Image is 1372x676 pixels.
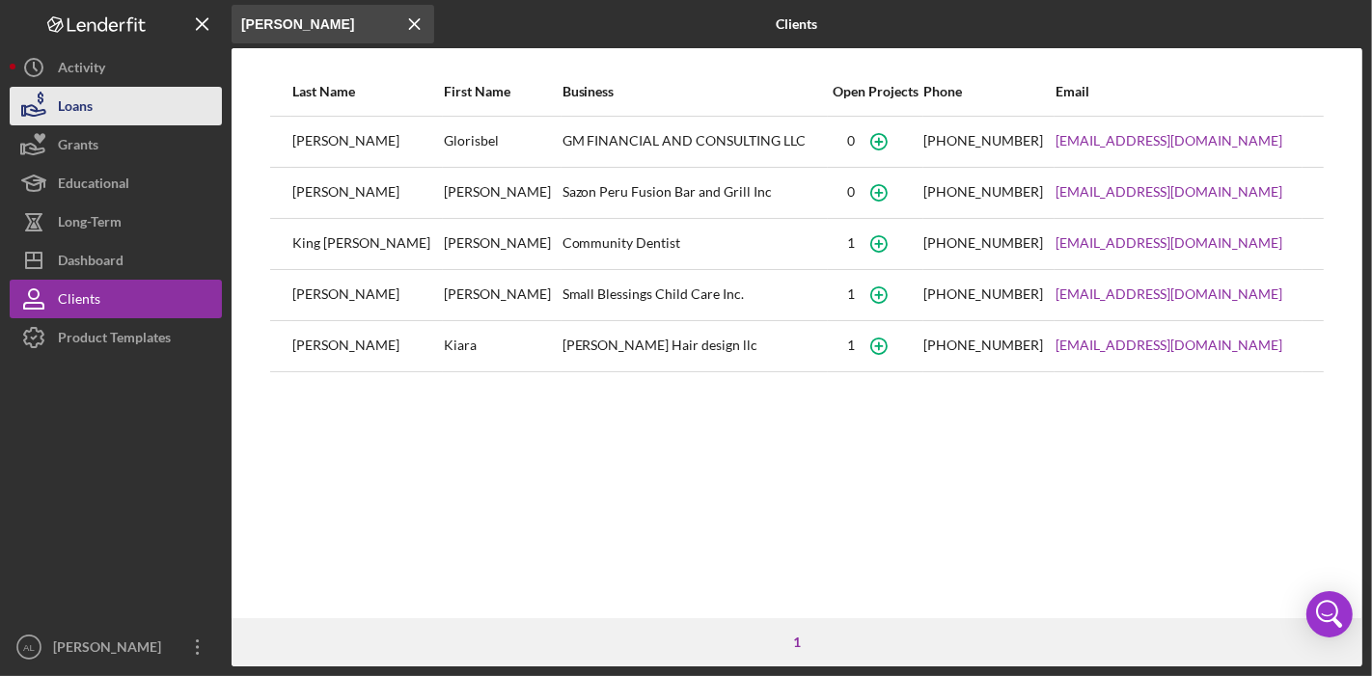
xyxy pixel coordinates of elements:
[10,318,222,357] button: Product Templates
[563,322,827,370] div: [PERSON_NAME] Hair design llc
[924,338,1044,353] div: [PHONE_NUMBER]
[847,133,855,149] div: 0
[232,5,434,43] input: Search
[58,164,129,207] div: Educational
[10,280,222,318] button: Clients
[1056,84,1302,99] div: Email
[829,84,922,99] div: Open Projects
[444,322,560,370] div: Kiara
[924,133,1044,149] div: [PHONE_NUMBER]
[58,318,171,362] div: Product Templates
[10,125,222,164] button: Grants
[292,84,442,99] div: Last Name
[444,118,560,166] div: Glorisbel
[924,84,1055,99] div: Phone
[924,235,1044,251] div: [PHONE_NUMBER]
[1056,338,1282,353] a: [EMAIL_ADDRESS][DOMAIN_NAME]
[23,642,35,653] text: AL
[444,271,560,319] div: [PERSON_NAME]
[847,338,855,353] div: 1
[777,16,818,32] b: Clients
[10,203,222,241] button: Long-Term
[563,118,827,166] div: GM FINANCIAL AND CONSULTING LLC
[563,169,827,217] div: Sazon Peru Fusion Bar and Grill Inc
[444,84,560,99] div: First Name
[924,184,1044,200] div: [PHONE_NUMBER]
[10,48,222,87] button: Activity
[444,169,560,217] div: [PERSON_NAME]
[563,220,827,268] div: Community Dentist
[10,87,222,125] button: Loans
[10,241,222,280] button: Dashboard
[1306,591,1353,637] div: Open Intercom Messenger
[10,164,222,203] button: Educational
[1056,184,1282,200] a: [EMAIL_ADDRESS][DOMAIN_NAME]
[48,628,174,671] div: [PERSON_NAME]
[563,84,827,99] div: Business
[292,271,442,319] div: [PERSON_NAME]
[58,280,100,323] div: Clients
[847,286,855,302] div: 1
[10,628,222,666] button: AL[PERSON_NAME]
[924,286,1044,302] div: [PHONE_NUMBER]
[292,118,442,166] div: [PERSON_NAME]
[444,220,560,268] div: [PERSON_NAME]
[58,125,98,169] div: Grants
[1056,235,1282,251] a: [EMAIL_ADDRESS][DOMAIN_NAME]
[58,241,123,284] div: Dashboard
[1056,133,1282,149] a: [EMAIL_ADDRESS][DOMAIN_NAME]
[847,235,855,251] div: 1
[292,322,442,370] div: [PERSON_NAME]
[292,169,442,217] div: [PERSON_NAME]
[58,48,105,92] div: Activity
[783,635,810,650] div: 1
[58,87,93,130] div: Loans
[847,184,855,200] div: 0
[563,271,827,319] div: Small Blessings Child Care Inc.
[1056,286,1282,302] a: [EMAIL_ADDRESS][DOMAIN_NAME]
[292,220,442,268] div: King [PERSON_NAME]
[58,203,122,246] div: Long-Term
